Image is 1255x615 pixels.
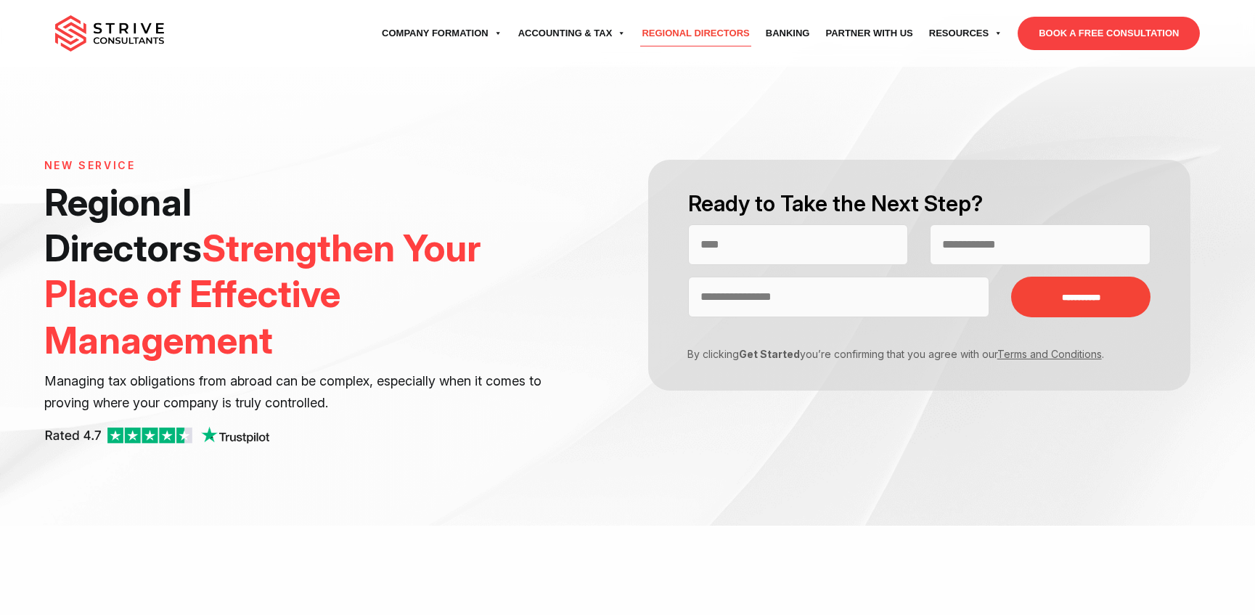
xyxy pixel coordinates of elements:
h6: NEW SERVICE [44,160,546,172]
a: Company Formation [374,13,510,54]
p: Managing tax obligations from abroad can be complex, especially when it comes to proving where yo... [44,370,546,414]
a: Banking [758,13,818,54]
a: Partner with Us [817,13,920,54]
form: Contact form [628,160,1211,391]
strong: Get Started [739,348,800,360]
a: Terms and Conditions [997,348,1102,360]
a: Accounting & Tax [510,13,634,54]
p: By clicking you’re confirming that you agree with our . [677,346,1140,362]
a: Regional Directors [634,13,757,54]
img: main-logo.svg [55,15,164,52]
h2: Ready to Take the Next Step? [688,189,1151,219]
h1: Regional Directors [44,179,546,363]
a: Resources [921,13,1010,54]
span: Strengthen Your Place of Effective Management [44,226,481,362]
a: BOOK A FREE CONSULTATION [1018,17,1200,50]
